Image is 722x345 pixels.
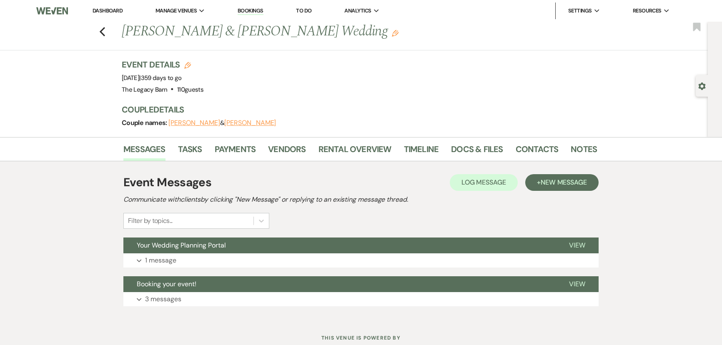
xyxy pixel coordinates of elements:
[296,7,311,14] a: To Do
[122,85,167,94] span: The Legacy Barn
[122,59,203,70] h3: Event Details
[556,237,599,253] button: View
[525,174,599,191] button: +New Message
[122,74,182,82] span: [DATE]
[141,74,182,82] span: 359 days to go
[541,178,587,187] span: New Message
[392,29,399,37] button: Edit
[123,142,165,161] a: Messages
[145,294,181,305] p: 3 messages
[568,7,592,15] span: Settings
[178,142,202,161] a: Tasks
[344,7,371,15] span: Analytics
[93,7,123,14] a: Dashboard
[238,7,263,15] a: Bookings
[36,2,68,20] img: Weven Logo
[123,276,556,292] button: Booking your event!
[698,82,706,90] button: Open lead details
[571,142,597,161] a: Notes
[318,142,391,161] a: Rental Overview
[224,120,276,126] button: [PERSON_NAME]
[155,7,197,15] span: Manage Venues
[137,241,226,250] span: Your Wedding Planning Portal
[451,142,503,161] a: Docs & Files
[137,280,196,288] span: Booking your event!
[461,178,506,187] span: Log Message
[569,280,585,288] span: View
[122,104,589,115] h3: Couple Details
[215,142,256,161] a: Payments
[123,253,599,267] button: 1 message
[556,276,599,292] button: View
[268,142,306,161] a: Vendors
[128,216,173,226] div: Filter by topics...
[404,142,439,161] a: Timeline
[516,142,559,161] a: Contacts
[145,255,176,266] p: 1 message
[123,292,599,306] button: 3 messages
[122,22,495,42] h1: [PERSON_NAME] & [PERSON_NAME] Wedding
[123,195,599,205] h2: Communicate with clients by clicking "New Message" or replying to an existing message thread.
[139,74,181,82] span: |
[123,174,211,191] h1: Event Messages
[569,241,585,250] span: View
[122,118,168,127] span: Couple names:
[450,174,518,191] button: Log Message
[633,7,662,15] span: Resources
[168,119,276,127] span: &
[123,237,556,253] button: Your Wedding Planning Portal
[177,85,203,94] span: 110 guests
[168,120,220,126] button: [PERSON_NAME]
